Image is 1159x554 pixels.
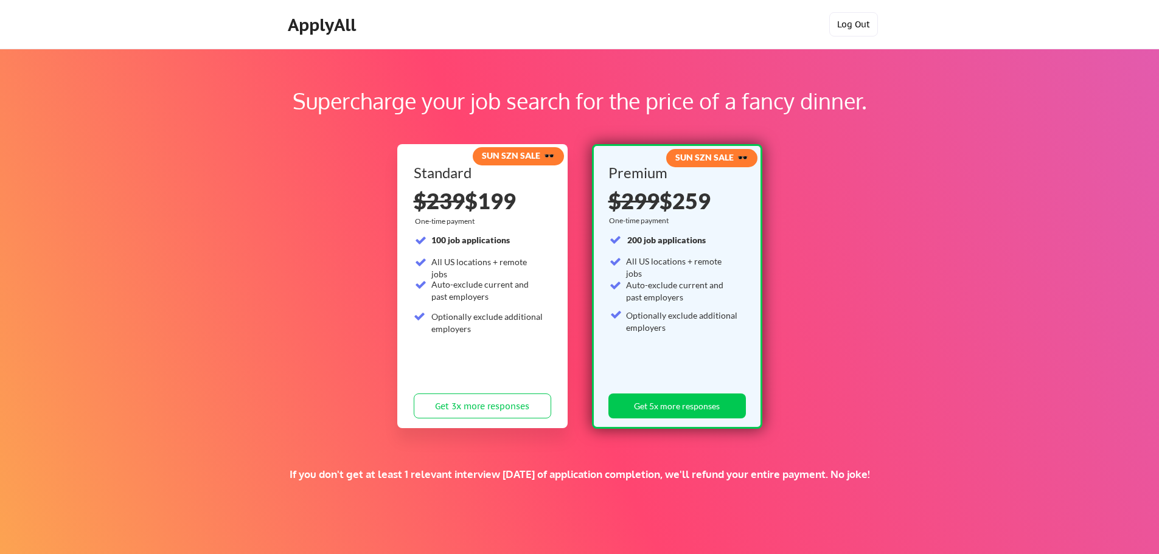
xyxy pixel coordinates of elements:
div: If you don't get at least 1 relevant interview [DATE] of application completion, we'll refund you... [211,468,948,481]
div: $199 [414,190,551,212]
div: All US locations + remote jobs [626,255,739,279]
div: Supercharge your job search for the price of a fancy dinner. [78,85,1081,117]
div: One-time payment [609,216,672,226]
div: Auto-exclude current and past employers [431,279,544,302]
strong: 200 job applications [627,235,706,245]
div: ApplyAll [288,15,360,35]
div: $259 [608,190,742,212]
div: Optionally exclude additional employers [626,310,739,333]
button: Log Out [829,12,878,36]
s: $239 [414,187,465,214]
button: Get 3x more responses [414,393,551,418]
strong: SUN SZN SALE 🕶️ [675,152,748,162]
div: Premium [608,165,742,180]
div: Auto-exclude current and past employers [626,279,739,303]
div: All US locations + remote jobs [431,256,544,280]
div: Standard [414,165,547,180]
s: $299 [608,187,660,214]
strong: 100 job applications [431,235,510,245]
button: Get 5x more responses [608,393,746,418]
strong: SUN SZN SALE 🕶️ [482,150,554,161]
div: Optionally exclude additional employers [431,311,544,334]
div: One-time payment [415,216,478,226]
